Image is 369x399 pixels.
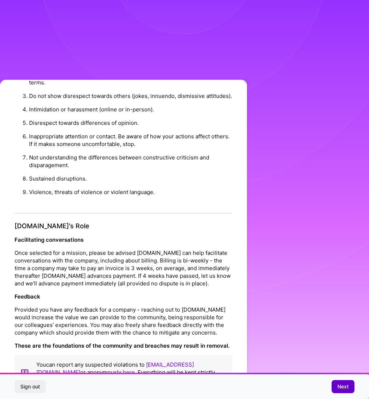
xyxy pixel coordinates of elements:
[15,249,232,287] p: Once selected for a mission, please be advised [DOMAIN_NAME] can help facilitate conversations wi...
[15,306,232,336] p: Provided you have any feedback for a company - reaching out to [DOMAIN_NAME] would increase the v...
[29,172,232,185] li: Sustained disruptions.
[29,151,232,172] li: Not understanding the differences between constructive criticism and disparagement.
[332,380,354,393] button: Next
[337,383,349,390] span: Next
[20,383,40,390] span: Sign out
[20,361,29,384] img: book icon
[29,130,232,151] li: Inappropriate attention or contact. Be aware of how your actions affect others. If it makes someo...
[36,361,227,384] p: You can report any suspected violations to or anonymously . Everything will be kept strictly conf...
[15,293,40,300] strong: Feedback
[15,222,232,230] h4: [DOMAIN_NAME]’s Role
[15,236,84,243] strong: Facilitating conversations
[29,185,232,199] li: Violence, threats of violence or violent language.
[29,103,232,116] li: Intimidation or harassment (online or in-person).
[29,89,232,103] li: Do not show disrespect towards others (jokes, innuendo, dismissive attitudes).
[29,116,232,130] li: Disrespect towards differences of opinion.
[15,342,230,349] strong: These are the foundations of the community and breaches may result in removal.
[15,380,46,393] button: Sign out
[123,369,135,376] a: here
